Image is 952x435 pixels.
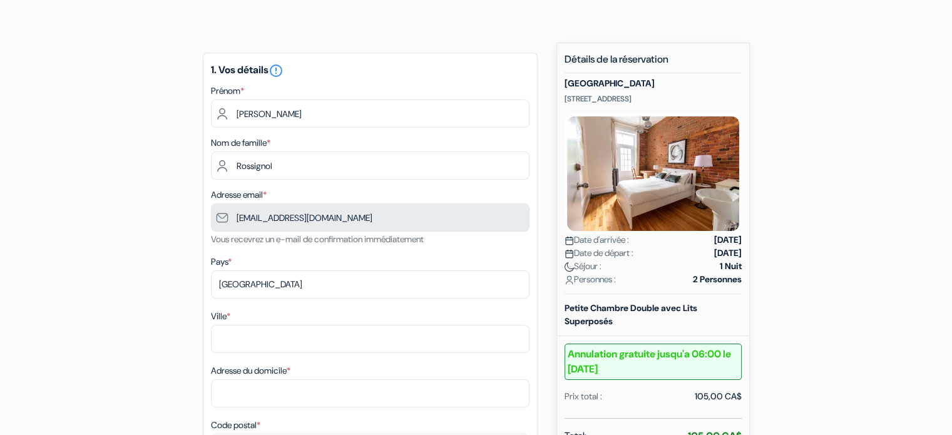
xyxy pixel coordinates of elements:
[565,302,697,327] b: Petite Chambre Double avec Lits Superposés
[269,63,284,78] i: error_outline
[211,310,230,323] label: Ville
[269,63,284,76] a: error_outline
[565,236,574,245] img: calendar.svg
[565,249,574,258] img: calendar.svg
[565,78,742,89] h5: [GEOGRAPHIC_DATA]
[565,262,574,272] img: moon.svg
[211,84,244,98] label: Prénom
[211,419,260,432] label: Code postal
[211,255,232,269] label: Pays
[211,63,530,78] h5: 1. Vos détails
[211,151,530,180] input: Entrer le nom de famille
[695,390,742,403] div: 105,00 CA$
[565,94,742,104] p: [STREET_ADDRESS]
[565,233,629,247] span: Date d'arrivée :
[565,247,633,260] span: Date de départ :
[211,203,530,232] input: Entrer adresse e-mail
[565,275,574,285] img: user_icon.svg
[211,100,530,128] input: Entrez votre prénom
[565,260,601,273] span: Séjour :
[565,390,602,403] div: Prix total :
[211,188,267,202] label: Adresse email
[211,364,290,377] label: Adresse du domicile
[211,233,424,245] small: Vous recevrez un e-mail de confirmation immédiatement
[565,273,616,286] span: Personnes :
[720,260,742,273] strong: 1 Nuit
[211,136,270,150] label: Nom de famille
[693,273,742,286] strong: 2 Personnes
[565,53,742,73] h5: Détails de la réservation
[565,344,742,380] b: Annulation gratuite jusqu'a 06:00 le [DATE]
[714,247,742,260] strong: [DATE]
[714,233,742,247] strong: [DATE]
